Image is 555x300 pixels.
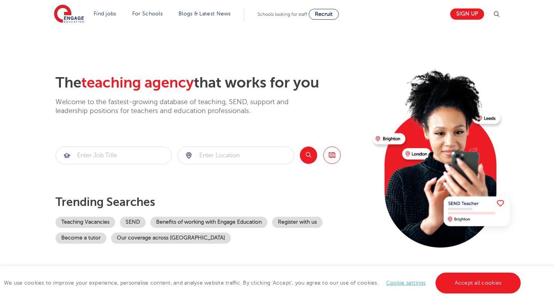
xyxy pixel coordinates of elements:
[178,147,294,164] input: Submit
[55,98,310,116] p: Welcome to the fastest-growing database of teaching, SEND, support and leadership positions for t...
[257,12,307,17] span: Schools looking for staff
[120,217,146,228] a: SEND
[272,217,323,228] a: Register with us
[315,11,333,17] span: Recruit
[309,9,339,20] a: Recruit
[150,217,267,228] a: Benefits of working with Engage Education
[132,11,163,17] a: For Schools
[436,273,521,293] a: Accept all cookies
[55,195,367,209] p: Trending searches
[55,233,106,244] a: Become a tutor
[56,147,172,164] input: Submit
[450,8,484,20] a: Sign up
[54,5,84,24] img: Engage Education
[300,147,317,164] button: Search
[178,11,231,17] a: Blogs & Latest News
[386,280,426,286] a: Cookie settings
[55,74,367,92] h2: The that works for you
[81,74,194,91] span: teaching agency
[55,217,115,228] a: Teaching Vacancies
[4,280,523,286] span: We use cookies to improve your experience, personalise content, and analyse website traffic. By c...
[94,11,116,17] a: Find jobs
[111,233,231,244] a: Our coverage across [GEOGRAPHIC_DATA]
